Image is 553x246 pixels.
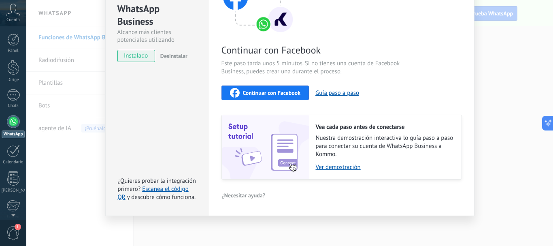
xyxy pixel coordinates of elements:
font: y descubre cómo funciona. [127,193,196,201]
font: Escanea el código QR [118,185,189,201]
font: Chats [8,103,18,109]
font: Cuenta [6,17,20,23]
font: ¿Quieres probar la integración primero? [118,177,196,193]
font: Panel [8,48,18,53]
font: Nuestra demostración interactiva lo guía paso a paso para conectar su cuenta de WhatsApp Business... [316,134,453,158]
font: ¿Necesitar ayuda? [222,192,266,199]
font: Continuar con Facebook [221,44,321,56]
font: Desinstalar [160,52,187,60]
font: Alcance más clientes potenciales utilizando potentes herramientas de WhatsApp [117,28,184,59]
button: ¿Necesitar ayuda? [221,189,266,201]
font: instalado [124,52,148,60]
div: WhatsApp Business [117,2,197,28]
font: Este paso tarda unos 5 minutos. Si no tienes una cuenta de Facebook Business, puedes crear una du... [221,60,400,75]
button: Continuar con Facebook [221,86,309,100]
font: Calendario [3,159,23,165]
font: Ver demostración [316,163,361,171]
font: 1 [17,224,19,229]
font: Dirige [7,77,19,83]
button: Guía paso a paso [315,89,359,97]
font: Vea cada paso antes de conectarse [316,123,405,131]
font: WhatsApp Business [117,2,162,28]
font: WhatsApp [4,131,23,137]
font: Continuar con Facebook [243,89,301,96]
font: [PERSON_NAME] [2,188,34,193]
button: Desinstalar [157,50,187,62]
